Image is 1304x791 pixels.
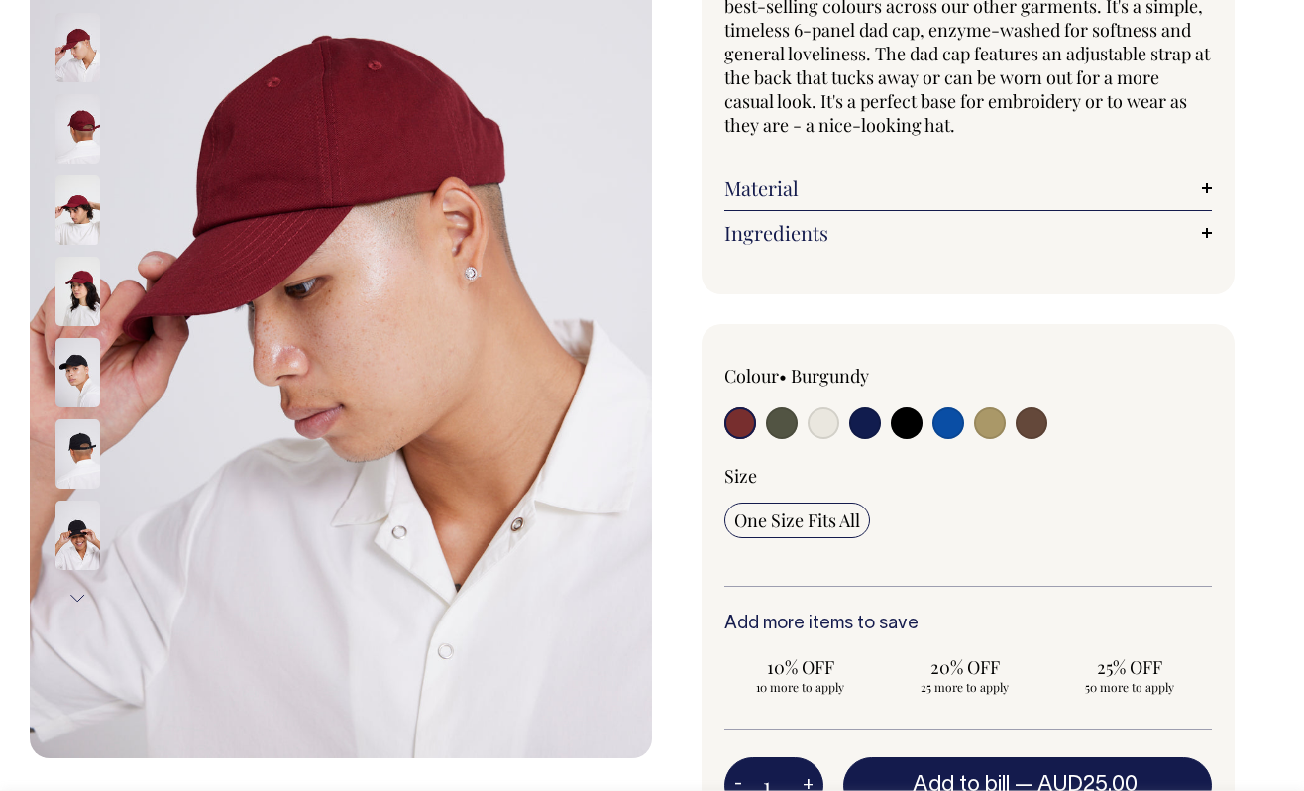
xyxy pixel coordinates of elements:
[55,175,100,245] img: burgundy
[899,655,1032,679] span: 20% OFF
[724,364,920,388] div: Colour
[724,176,1212,200] a: Material
[734,655,867,679] span: 10% OFF
[734,508,860,532] span: One Size Fits All
[724,615,1212,634] h6: Add more items to save
[889,649,1041,701] input: 20% OFF 25 more to apply
[55,94,100,164] img: burgundy
[55,257,100,326] img: burgundy
[724,464,1212,488] div: Size
[1053,649,1206,701] input: 25% OFF 50 more to apply
[1063,655,1196,679] span: 25% OFF
[55,419,100,489] img: black
[55,338,100,407] img: black
[724,503,870,538] input: One Size Fits All
[791,364,869,388] label: Burgundy
[734,679,867,695] span: 10 more to apply
[899,679,1032,695] span: 25 more to apply
[62,576,92,621] button: Next
[1063,679,1196,695] span: 50 more to apply
[55,13,100,82] img: burgundy
[779,364,787,388] span: •
[55,501,100,570] img: black
[724,649,877,701] input: 10% OFF 10 more to apply
[724,221,1212,245] a: Ingredients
